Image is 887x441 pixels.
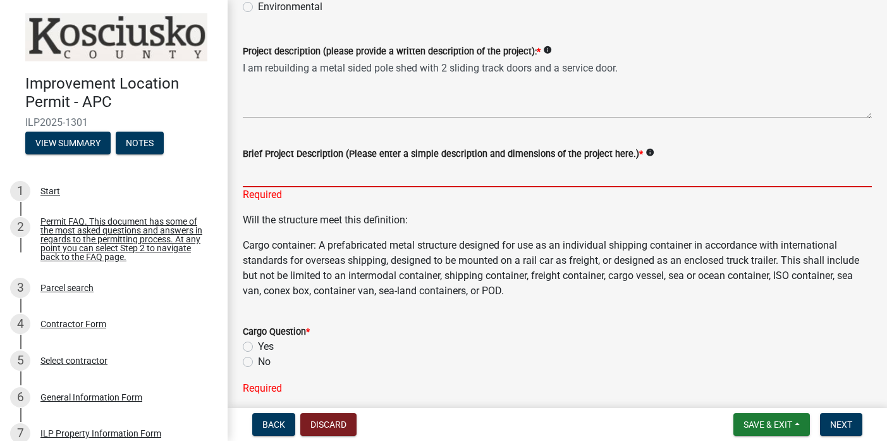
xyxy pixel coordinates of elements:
span: ILP2025-1301 [25,116,202,128]
span: Next [830,419,852,430]
label: No [258,354,271,370]
div: Start [40,187,60,196]
label: Project description (please provide a written description of the project): [243,47,541,56]
i: info [645,148,654,157]
h4: Improvement Location Permit - APC [25,75,217,111]
div: 1 [10,181,30,201]
label: Cargo Question [243,328,310,337]
div: 5 [10,351,30,371]
div: General Information Form [40,393,142,402]
div: Required [243,381,872,396]
div: Contractor Form [40,320,106,328]
div: 4 [10,314,30,334]
p: Will the structure meet this definition: [243,213,872,228]
span: Back [262,419,285,430]
div: Parcel search [40,283,94,292]
button: Next [820,413,862,436]
button: Back [252,413,295,436]
button: Notes [116,132,164,154]
label: Yes [258,339,274,354]
wm-modal-confirm: Summary [25,139,111,149]
label: Brief Project Description (Please enter a simple description and dimensions of the project here.) [243,150,643,159]
div: Permit FAQ. This document has some of the most asked questions and answers in regards to the perm... [40,217,207,261]
wm-modal-confirm: Notes [116,139,164,149]
div: 6 [10,387,30,407]
button: View Summary [25,132,111,154]
img: Kosciusko County, Indiana [25,13,207,61]
div: 3 [10,278,30,298]
div: 2 [10,217,30,237]
div: Required [243,187,872,202]
button: Discard [300,413,357,436]
button: Save & Exit [733,413,810,436]
div: ILP Property Information Form [40,429,161,438]
div: Select contractor [40,356,107,365]
span: Save & Exit [743,419,792,430]
i: info [543,46,552,54]
p: Cargo container: A prefabricated metal structure designed for use as an individual shipping conta... [243,238,872,299]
